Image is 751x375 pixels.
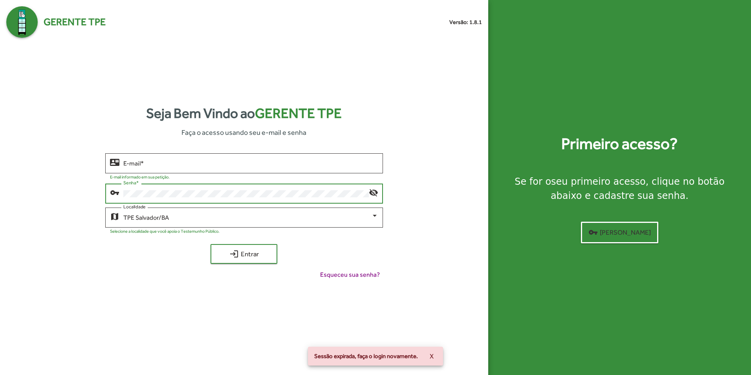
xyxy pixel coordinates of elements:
mat-hint: E-mail informado em sua petição. [110,175,170,179]
button: X [423,349,440,363]
strong: Primeiro acesso? [561,132,678,156]
mat-icon: visibility_off [369,187,378,197]
small: Versão: 1.8.1 [449,18,482,26]
button: Entrar [211,244,277,264]
span: [PERSON_NAME] [588,225,651,239]
span: Entrar [218,247,270,261]
mat-icon: map [110,211,119,221]
span: Faça o acesso usando seu e-mail e senha [181,127,306,138]
button: [PERSON_NAME] [581,222,658,243]
span: TPE Salvador/BA [123,214,169,221]
span: Esqueceu sua senha? [320,270,380,279]
strong: Seja Bem Vindo ao [146,103,342,124]
mat-icon: vpn_key [110,187,119,197]
strong: seu primeiro acesso [551,176,646,187]
span: X [430,349,434,363]
mat-icon: vpn_key [588,228,598,237]
span: Gerente TPE [255,105,342,121]
mat-hint: Selecione a localidade que você apoia o Testemunho Público. [110,229,220,233]
img: Logo Gerente [6,6,38,38]
mat-icon: contact_mail [110,157,119,167]
div: Se for o , clique no botão abaixo e cadastre sua senha. [498,175,742,203]
mat-icon: login [229,249,239,259]
span: Gerente TPE [44,15,106,29]
span: Sessão expirada, faça o login novamente. [314,352,418,360]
